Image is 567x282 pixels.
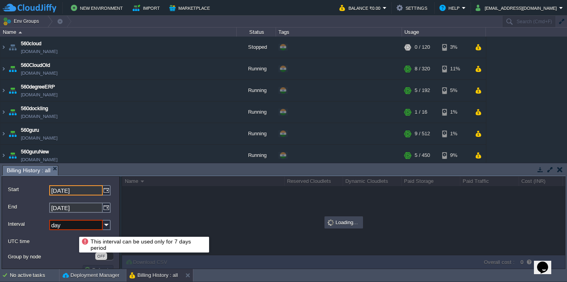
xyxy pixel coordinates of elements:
img: AMDAwAAAACH5BAEAAAAALAAAAAABAAEAAAICRAEAOw== [7,37,18,58]
a: [DOMAIN_NAME] [21,91,57,99]
img: AMDAwAAAACH5BAEAAAAALAAAAAABAAEAAAICRAEAOw== [19,31,22,33]
a: 560guru [21,126,39,134]
div: 5 / 450 [415,145,430,166]
a: 560guruNew [21,148,49,156]
button: Import [133,3,162,13]
button: Marketplace [169,3,212,13]
button: Refresh [84,266,112,273]
iframe: chat widget [534,251,559,274]
div: 11% [442,58,468,79]
img: AMDAwAAAACH5BAEAAAAALAAAAAABAAEAAAICRAEAOw== [0,37,7,58]
label: Group by node [8,253,94,261]
label: UTC time [8,237,94,245]
a: [DOMAIN_NAME] [21,69,57,77]
div: Running [237,58,276,79]
button: Env Groups [3,16,42,27]
button: Help [439,3,462,13]
label: Start [8,185,48,194]
div: Status [237,28,276,37]
button: Billing History : all [130,271,178,279]
div: 3% [442,37,468,58]
label: End [8,203,48,211]
div: Tags [276,28,402,37]
button: Deployment Manager [63,271,119,279]
img: AMDAwAAAACH5BAEAAAAALAAAAAABAAEAAAICRAEAOw== [7,80,18,101]
button: Balance ₹0.00 [339,3,383,13]
a: [DOMAIN_NAME] [21,156,57,164]
img: AMDAwAAAACH5BAEAAAAALAAAAAABAAEAAAICRAEAOw== [7,101,18,123]
div: 8 / 320 [415,58,430,79]
div: 1 / 16 [415,101,427,123]
div: 9 / 512 [415,123,430,144]
div: Running [237,101,276,123]
img: AMDAwAAAACH5BAEAAAAALAAAAAABAAEAAAICRAEAOw== [0,80,7,101]
button: Settings [397,3,430,13]
div: Running [237,123,276,144]
div: Name [1,28,236,37]
img: AMDAwAAAACH5BAEAAAAALAAAAAABAAEAAAICRAEAOw== [7,123,18,144]
img: AMDAwAAAACH5BAEAAAAALAAAAAABAAEAAAICRAEAOw== [0,123,7,144]
span: Billing History : all [7,166,50,175]
a: 560dockling [21,105,48,112]
a: 560degreeERP [21,83,55,91]
div: This interval can be used only for 7 days period [81,238,207,252]
a: [DOMAIN_NAME] [21,48,57,55]
img: AMDAwAAAACH5BAEAAAAALAAAAAABAAEAAAICRAEAOw== [7,58,18,79]
div: Stopped [237,37,276,58]
span: [DOMAIN_NAME] [21,112,57,120]
button: [EMAIL_ADDRESS][DOMAIN_NAME] [476,3,559,13]
div: 5 / 192 [415,80,430,101]
img: AMDAwAAAACH5BAEAAAAALAAAAAABAAEAAAICRAEAOw== [0,58,7,79]
label: Interval [8,220,48,228]
div: 1% [442,101,468,123]
div: 9% [442,145,468,166]
a: 560CloudOld [21,61,50,69]
div: Running [237,80,276,101]
img: AMDAwAAAACH5BAEAAAAALAAAAAABAAEAAAICRAEAOw== [0,101,7,123]
button: New Environment [71,3,125,13]
a: [DOMAIN_NAME] [21,134,57,142]
div: 5% [442,80,468,101]
div: Usage [402,28,485,37]
div: No active tasks [10,269,59,282]
div: Loading... [325,217,362,228]
a: 560cloud [21,40,41,48]
div: Running [237,145,276,166]
img: AMDAwAAAACH5BAEAAAAALAAAAAABAAEAAAICRAEAOw== [7,145,18,166]
div: 0 / 120 [415,37,430,58]
img: AMDAwAAAACH5BAEAAAAALAAAAAABAAEAAAICRAEAOw== [0,145,7,166]
img: CloudJiffy [3,3,56,13]
div: OFF [95,253,107,260]
div: 1% [442,123,468,144]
